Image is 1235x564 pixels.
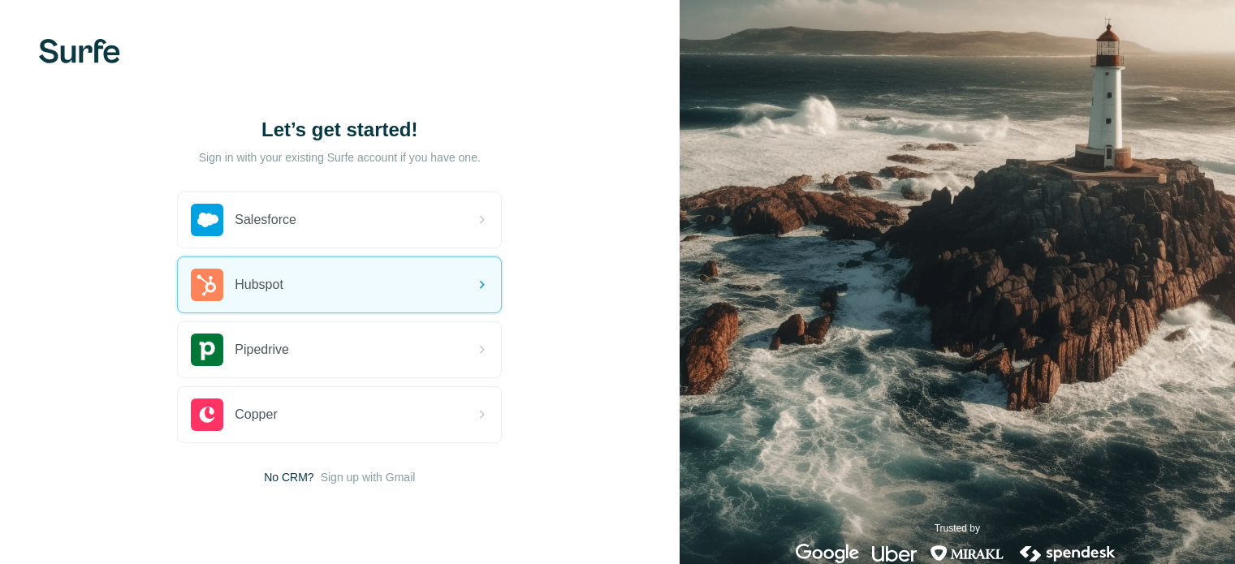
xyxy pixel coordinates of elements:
span: Hubspot [235,275,283,295]
img: google's logo [796,544,859,563]
p: Sign in with your existing Surfe account if you have one. [199,149,481,166]
img: mirakl's logo [930,544,1004,563]
img: Surfe's logo [39,39,120,63]
img: pipedrive's logo [191,334,223,366]
img: salesforce's logo [191,204,223,236]
img: uber's logo [872,544,917,563]
span: Copper [235,405,277,424]
span: Pipedrive [235,340,289,359]
img: copper's logo [191,398,223,431]
p: Trusted by [935,521,980,536]
button: Sign up with Gmail [321,469,416,485]
img: spendesk's logo [1017,544,1118,563]
img: hubspot's logo [191,269,223,301]
h1: Let’s get started! [177,117,502,143]
span: No CRM? [264,469,313,485]
span: Salesforce [235,210,296,230]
